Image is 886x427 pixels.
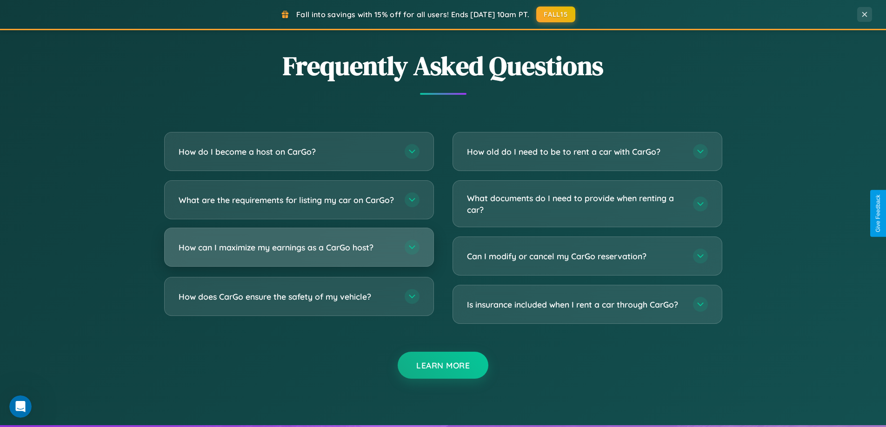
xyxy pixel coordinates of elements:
[179,242,395,253] h3: How can I maximize my earnings as a CarGo host?
[467,192,684,215] h3: What documents do I need to provide when renting a car?
[164,48,722,84] h2: Frequently Asked Questions
[179,194,395,206] h3: What are the requirements for listing my car on CarGo?
[467,146,684,158] h3: How old do I need to be to rent a car with CarGo?
[296,10,529,19] span: Fall into savings with 15% off for all users! Ends [DATE] 10am PT.
[398,352,488,379] button: Learn More
[536,7,575,22] button: FALL15
[467,250,684,262] h3: Can I modify or cancel my CarGo reservation?
[467,299,684,310] h3: Is insurance included when I rent a car through CarGo?
[179,146,395,158] h3: How do I become a host on CarGo?
[9,395,32,418] iframe: Intercom live chat
[179,291,395,302] h3: How does CarGo ensure the safety of my vehicle?
[875,195,881,232] div: Give Feedback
